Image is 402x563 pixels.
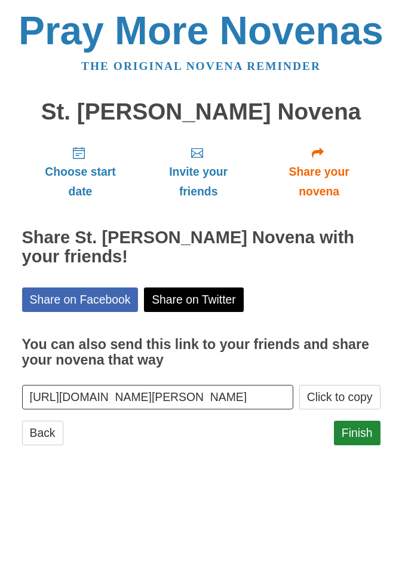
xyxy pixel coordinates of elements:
[22,287,139,312] a: Share on Facebook
[81,60,321,72] a: The original novena reminder
[334,421,380,445] a: Finish
[22,99,380,125] h1: St. [PERSON_NAME] Novena
[22,136,139,207] a: Choose start date
[299,385,380,409] button: Click to copy
[151,162,246,201] span: Invite your friends
[258,136,380,207] a: Share your novena
[22,337,380,368] h3: You can also send this link to your friends and share your novena that way
[144,287,244,312] a: Share on Twitter
[270,162,369,201] span: Share your novena
[22,421,63,445] a: Back
[19,8,383,53] a: Pray More Novenas
[22,228,380,267] h2: Share St. [PERSON_NAME] Novena with your friends!
[139,136,257,207] a: Invite your friends
[34,162,127,201] span: Choose start date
